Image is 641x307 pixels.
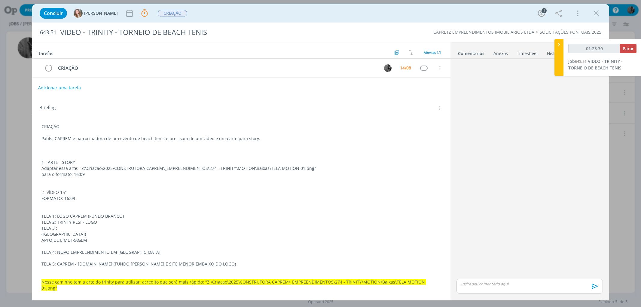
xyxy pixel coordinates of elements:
span: CRIAÇÃO [158,10,187,17]
div: Anexos [493,51,508,57]
a: Job643.51VIDEO - TRINITY - TORNEIO DE BEACH TENIS [568,58,623,71]
p: 1 - ARTE - STORY [41,159,441,165]
img: arrow-down-up.svg [409,50,413,55]
p: APTO DE E METRAGEM [41,237,441,243]
div: dialog [32,4,609,300]
span: Tarefas [38,49,53,56]
p: ([GEOGRAPHIC_DATA]) [41,231,441,237]
span: Nesse caminho tem a arte do trinity para utilizar, acredito que será mais rápido: "Z:\Criacao\202... [41,279,426,291]
p: TELA 4: NOVO EMPREENDIMENTO EM [GEOGRAPHIC_DATA] [41,249,441,255]
div: 1 [542,8,547,13]
button: CRIAÇÃO [157,10,188,17]
img: G [74,9,83,18]
a: CAPRETZ EMPREENDIMENTOS IMOBILIARIOS LTDA [433,29,534,35]
button: Adicionar uma tarefa [38,82,81,93]
span: Abertas 1/1 [424,50,441,55]
div: VIDEO - TRINITY - TORNEIO DE BEACH TENIS [58,25,365,40]
img: P [384,64,392,72]
span: 643.51 [40,29,56,36]
a: Histórico [547,48,565,57]
div: CRIAÇÃO [56,64,379,72]
p: 2 -VÍDEO 15" [41,189,441,195]
p: Adaptar essa arte: "Z:\Criacao\2025\CONSTRUTORA CAPREM\_EMPREENDIMENTOS\274 - TRINITY\MOTION\Baix... [41,165,441,171]
a: SOLICITAÇÕES PONTUAIS 2025 [540,29,601,35]
p: FORMATO: 16:09 [41,195,441,201]
a: Comentários [458,48,485,57]
span: [PERSON_NAME] [84,11,118,15]
p: TELA 3 : [41,225,441,231]
button: G[PERSON_NAME] [74,9,118,18]
p: TELA 5: CAPREM - [DOMAIN_NAME] (FUNDO [PERSON_NAME] E SITE MENOR EMBAIXO DO LOGO) [41,261,441,267]
span: VIDEO - TRINITY - TORNEIO DE BEACH TENIS [568,58,623,71]
div: 14/08 [400,66,411,70]
p: para o formato: 16:09 [41,171,441,177]
button: 1 [537,8,546,18]
button: Concluir [40,8,67,19]
span: Concluir [44,11,63,16]
button: Parar [620,44,636,53]
button: P [383,63,392,72]
p: TELA 1: LOGO CAPREM (FUNDO BRANCO) [41,213,441,219]
p: TELA 2: TRINTY RESI - LOGO [41,219,441,225]
p: CRIAÇÃO [41,124,441,130]
a: Timesheet [517,48,538,57]
span: Briefing [39,104,56,112]
span: Parar [623,46,634,51]
p: Pabls, CAPREM é patrocinadora de um evento de beach tenis e precisam de um vídeo e uma arte para ... [41,136,441,142]
span: 643.51 [575,59,587,64]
